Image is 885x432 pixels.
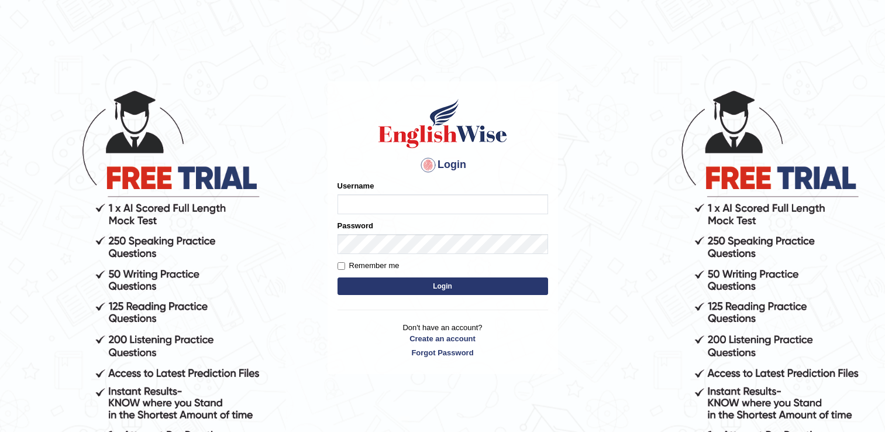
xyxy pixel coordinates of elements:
a: Forgot Password [338,347,548,358]
h4: Login [338,156,548,174]
a: Create an account [338,333,548,344]
input: Remember me [338,262,345,270]
img: Logo of English Wise sign in for intelligent practice with AI [376,97,509,150]
p: Don't have an account? [338,322,548,358]
label: Remember me [338,260,400,272]
label: Password [338,220,373,231]
label: Username [338,180,374,191]
button: Login [338,277,548,295]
